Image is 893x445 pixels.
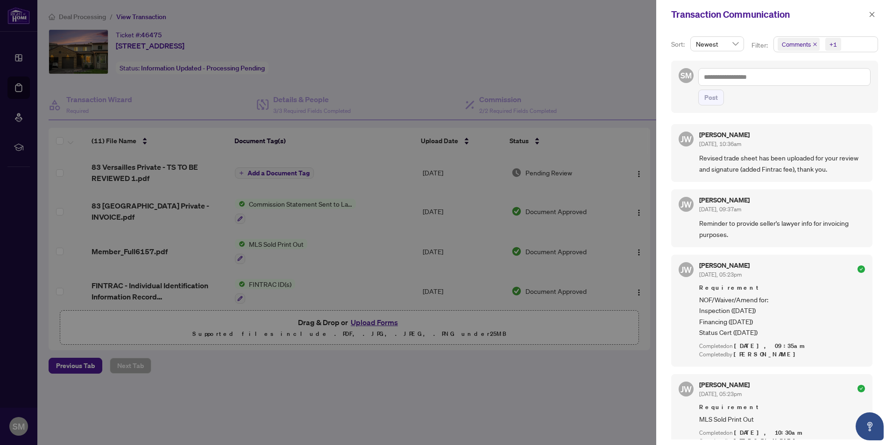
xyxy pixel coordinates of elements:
span: SM [680,70,692,82]
span: JW [680,263,692,276]
p: Filter: [751,40,769,50]
button: Post [698,90,724,105]
span: JW [680,382,692,396]
div: Completed by [699,350,865,359]
button: Open asap [856,412,884,440]
span: Reminder to provide seller's lawyer info for invoicing purposes. [699,218,865,240]
span: Comments [778,38,820,51]
div: Completed on [699,429,865,438]
span: JW [680,132,692,146]
h5: [PERSON_NAME] [699,382,750,388]
span: Comments [782,40,811,49]
span: check-circle [858,265,865,273]
span: close [869,11,875,18]
span: MLS Sold Print Out [699,414,865,424]
span: Revised trade sheet has been uploaded for your review and signature (added Fintrac fee), thank you. [699,153,865,174]
span: [PERSON_NAME] [734,437,801,445]
span: NOF/Waiver/Amend for: Inspection ([DATE]) Financing ([DATE]) Status Cert ([DATE]) [699,294,865,338]
span: [PERSON_NAME] [734,350,801,358]
h5: [PERSON_NAME] [699,262,750,269]
span: Requirement [699,283,865,292]
p: Sort: [671,39,687,49]
span: [DATE], 10:36am [699,140,741,147]
span: JW [680,198,692,211]
span: Newest [696,37,738,51]
span: close [813,42,817,47]
span: Requirement [699,403,865,412]
div: Transaction Communication [671,7,866,21]
span: [DATE], 05:23pm [699,390,742,397]
h5: [PERSON_NAME] [699,132,750,138]
div: +1 [829,40,837,49]
span: [DATE], 05:23pm [699,271,742,278]
span: [DATE], 09:35am [734,342,806,350]
div: Completed on [699,342,865,351]
h5: [PERSON_NAME] [699,197,750,203]
span: [DATE], 09:37am [699,206,741,213]
span: [DATE], 10:30am [734,429,804,437]
span: check-circle [858,385,865,392]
